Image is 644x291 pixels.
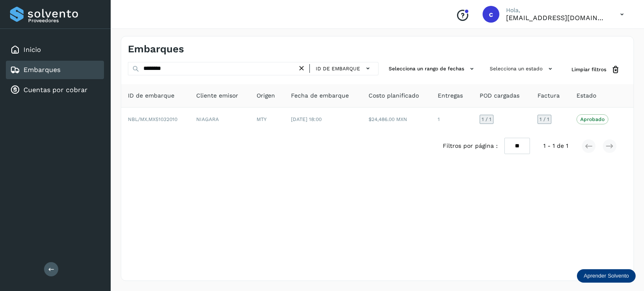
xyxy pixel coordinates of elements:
[482,117,491,122] span: 1 / 1
[23,86,88,94] a: Cuentas por cobrar
[443,142,498,150] span: Filtros por página :
[584,273,629,279] p: Aprender Solvento
[540,117,549,122] span: 1 / 1
[28,18,101,23] p: Proveedores
[128,43,184,55] h4: Embarques
[565,62,627,77] button: Limpiar filtros
[480,91,519,100] span: POD cargadas
[506,7,607,14] p: Hola,
[438,91,463,100] span: Entregas
[538,91,560,100] span: Factura
[190,108,250,131] td: NIAGARA
[486,62,558,76] button: Selecciona un estado
[23,46,41,54] a: Inicio
[250,108,285,131] td: MTY
[6,61,104,79] div: Embarques
[128,91,174,100] span: ID de embarque
[23,66,60,74] a: Embarques
[316,65,360,72] span: ID de embarque
[6,41,104,59] div: Inicio
[580,116,605,122] p: Aprobado
[506,14,607,22] p: cuentasespeciales8_met@castores.com.mx
[576,91,596,100] span: Estado
[313,62,375,75] button: ID de embarque
[571,66,606,73] span: Limpiar filtros
[543,142,568,150] span: 1 - 1 de 1
[577,269,636,283] div: Aprender Solvento
[196,91,238,100] span: Cliente emisor
[362,108,431,131] td: $24,486.00 MXN
[369,91,419,100] span: Costo planificado
[431,108,473,131] td: 1
[291,91,349,100] span: Fecha de embarque
[128,116,177,122] span: NBL/MX.MX51032010
[257,91,275,100] span: Origen
[385,62,480,76] button: Selecciona un rango de fechas
[6,81,104,99] div: Cuentas por cobrar
[291,116,322,122] span: [DATE] 18:00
